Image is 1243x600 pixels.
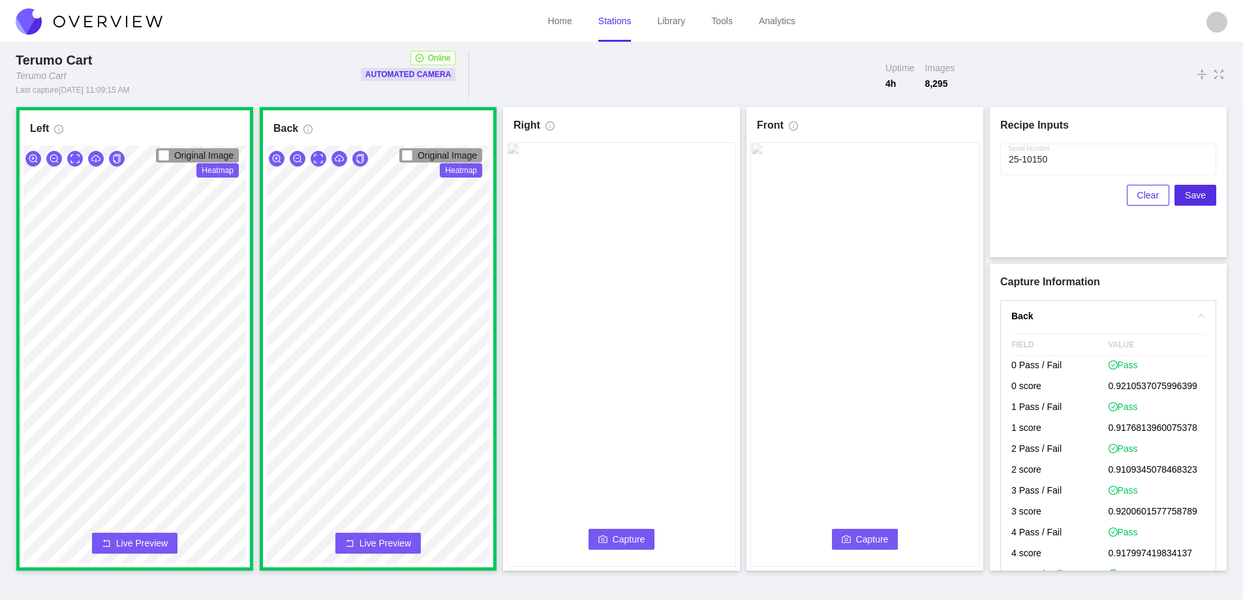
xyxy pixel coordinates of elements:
[1109,358,1138,371] span: Pass
[356,154,365,165] span: copy
[116,537,168,550] span: Live Preview
[16,8,162,35] img: Overview
[547,16,572,26] a: Home
[1137,188,1159,202] span: Clear
[1109,402,1118,411] span: check-circle
[1011,334,1109,355] span: FIELD
[1011,481,1109,502] p: 3 Pass / Fail
[91,154,100,165] span: cloud-download
[293,154,302,165] span: zoom-out
[109,151,125,166] button: copy
[832,529,898,550] button: cameraCapture
[1011,439,1109,460] p: 2 Pass / Fail
[67,151,83,166] button: expand
[1011,398,1109,418] p: 1 Pass / Fail
[314,154,323,165] span: expand
[657,16,685,26] a: Library
[1008,144,1050,154] label: Serial Number
[759,16,795,26] a: Analytics
[196,163,239,178] span: Heatmap
[925,61,955,74] span: Images
[174,150,234,161] span: Original Image
[1011,523,1109,544] p: 4 Pass / Fail
[1109,486,1118,495] span: check-circle
[345,539,354,549] span: rollback
[1011,356,1109,377] p: 0 Pass / Fail
[1000,274,1216,290] h1: Capture Information
[1109,334,1206,355] span: VALUE
[757,118,784,133] h1: Front
[365,68,452,81] p: Automated Camera
[16,51,97,69] div: Terumo Cart
[789,121,798,136] span: info-circle
[88,151,104,166] button: cloud-download
[925,77,955,90] span: 8,295
[1109,377,1206,398] p: 0.9210537075996399
[856,532,889,546] span: Capture
[1109,442,1138,455] span: Pass
[1109,526,1138,539] span: Pass
[290,151,305,166] button: zoom-out
[1011,460,1109,481] p: 2 score
[440,163,482,178] span: Heatmap
[1000,118,1216,133] h1: Recipe Inputs
[416,54,423,62] span: check-circle
[1001,301,1216,331] div: rightBack
[273,121,298,136] h1: Back
[269,151,284,166] button: zoom-in
[25,151,41,166] button: zoom-in
[1011,309,1189,323] h4: Back
[1109,569,1118,578] span: check-circle
[1109,484,1138,497] span: Pass
[335,154,344,165] span: cloud-download
[418,150,477,161] span: Original Image
[102,539,111,549] span: rollback
[1196,67,1208,82] span: vertical-align-middle
[885,61,914,74] span: Uptime
[1011,502,1109,523] p: 3 score
[50,154,59,165] span: zoom-out
[335,533,421,554] button: rollbackLive Preview
[1109,444,1118,453] span: check-circle
[1109,460,1206,481] p: 0.9109345078468323
[1109,360,1118,370] span: check-circle
[1011,377,1109,398] p: 0 score
[331,151,347,166] button: cloud-download
[1011,565,1109,586] p: 5 Pass / Fail
[112,154,121,165] span: copy
[1011,418,1109,439] p: 1 score
[885,77,914,90] span: 4 h
[1109,418,1206,439] p: 0.9176813960075378
[711,16,733,26] a: Tools
[29,154,38,165] span: zoom-in
[1109,567,1138,580] span: Pass
[16,53,92,67] span: Terumo Cart
[46,151,62,166] button: zoom-out
[272,154,281,165] span: zoom-in
[352,151,368,166] button: copy
[16,69,66,82] div: Terumo Cart
[54,125,63,139] span: info-circle
[613,532,645,546] span: Capture
[1109,544,1206,565] p: 0.917997419834137
[1109,400,1138,413] span: Pass
[1213,67,1225,82] span: fullscreen
[1011,544,1109,565] p: 4 score
[545,121,555,136] span: info-circle
[1127,185,1169,206] button: Clear
[70,154,80,165] span: expand
[1109,502,1206,523] p: 0.9200601577758789
[598,16,632,26] a: Stations
[30,121,49,136] h1: Left
[1174,185,1216,206] button: Save
[360,537,411,550] span: Live Preview
[428,52,451,65] span: Online
[1197,312,1205,320] span: right
[92,533,177,554] button: rollbackLive Preview
[1109,528,1118,537] span: check-circle
[303,125,313,139] span: info-circle
[311,151,326,166] button: expand
[842,535,851,545] span: camera
[1185,188,1206,202] span: Save
[598,535,607,545] span: camera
